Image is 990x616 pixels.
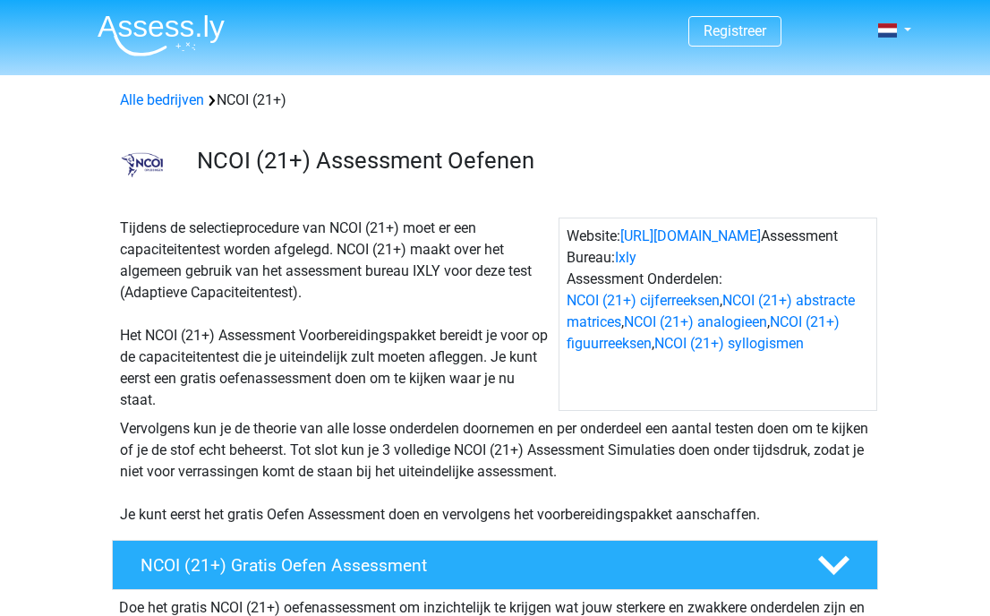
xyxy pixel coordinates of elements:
a: NCOI (21+) syllogismen [654,335,804,352]
div: Tijdens de selectieprocedure van NCOI (21+) moet er een capaciteitentest worden afgelegd. NCOI (2... [113,218,559,411]
a: Alle bedrijven [120,91,204,108]
img: Assessly [98,14,225,56]
a: Ixly [615,249,636,266]
a: [URL][DOMAIN_NAME] [620,227,761,244]
div: Website: Assessment Bureau: Assessment Onderdelen: , , , , [559,218,877,411]
h3: NCOI (21+) Assessment Oefenen [197,147,864,175]
h4: NCOI (21+) Gratis Oefen Assessment [141,555,789,576]
a: NCOI (21+) Gratis Oefen Assessment [105,540,885,590]
a: Registreer [704,22,766,39]
div: Vervolgens kun je de theorie van alle losse onderdelen doornemen en per onderdeel een aantal test... [113,418,877,526]
div: NCOI (21+) [113,90,877,111]
a: NCOI (21+) analogieen [624,313,767,330]
a: NCOI (21+) cijferreeksen [567,292,720,309]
